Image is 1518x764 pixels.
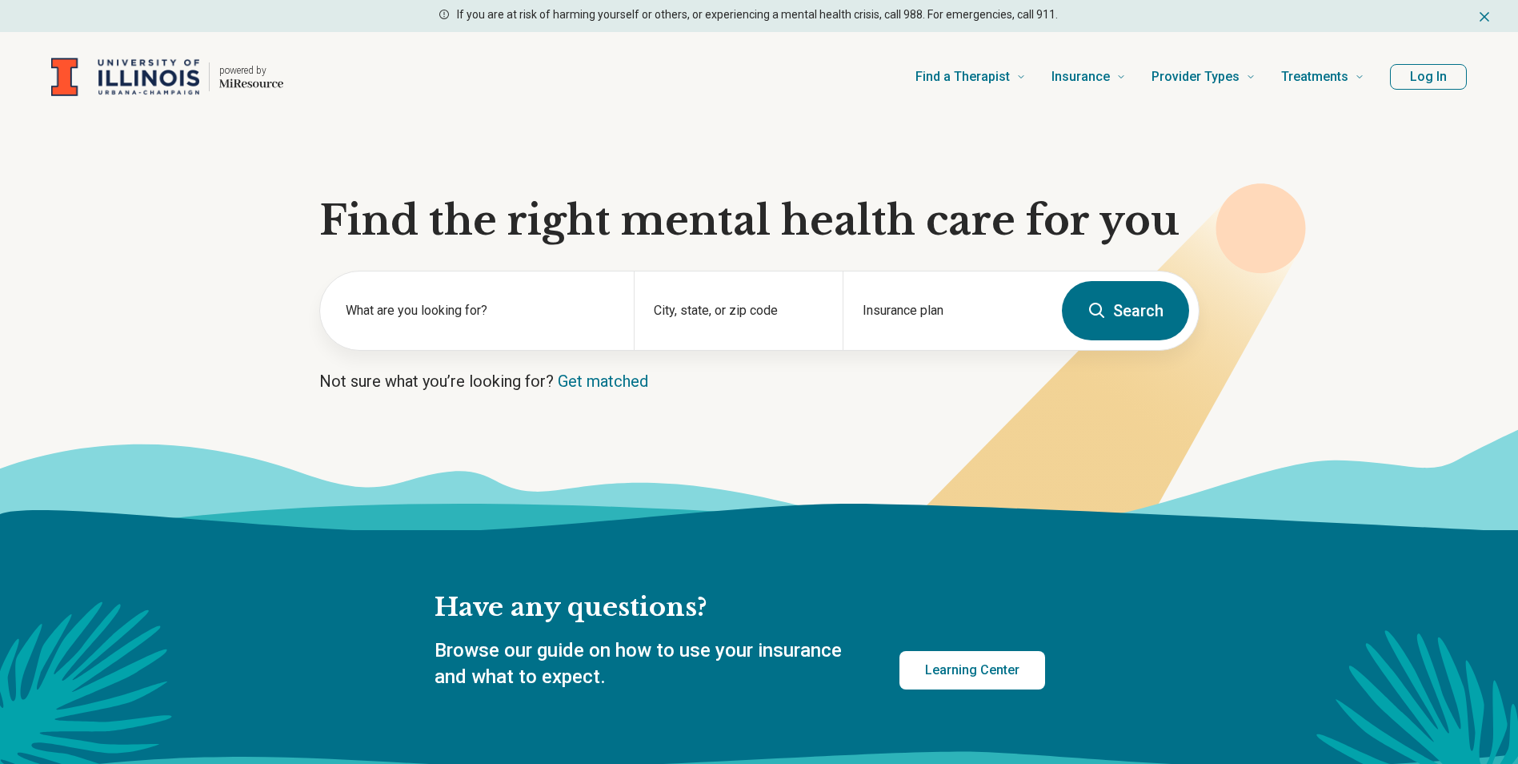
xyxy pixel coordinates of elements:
[1476,6,1492,26] button: Dismiss
[1051,45,1126,109] a: Insurance
[1281,66,1348,88] span: Treatments
[435,637,861,691] p: Browse our guide on how to use your insurance and what to expect.
[346,301,615,320] label: What are you looking for?
[319,197,1200,245] h1: Find the right mental health care for you
[219,64,283,77] p: powered by
[319,370,1200,392] p: Not sure what you’re looking for?
[915,45,1026,109] a: Find a Therapist
[1152,45,1256,109] a: Provider Types
[899,651,1045,690] a: Learning Center
[1281,45,1364,109] a: Treatments
[915,66,1010,88] span: Find a Therapist
[1051,66,1110,88] span: Insurance
[457,6,1058,23] p: If you are at risk of harming yourself or others, or experiencing a mental health crisis, call 98...
[51,51,283,103] a: Home page
[435,591,1045,625] h2: Have any questions?
[558,372,648,391] a: Get matched
[1152,66,1240,88] span: Provider Types
[1390,64,1467,90] button: Log In
[1062,281,1189,340] button: Search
